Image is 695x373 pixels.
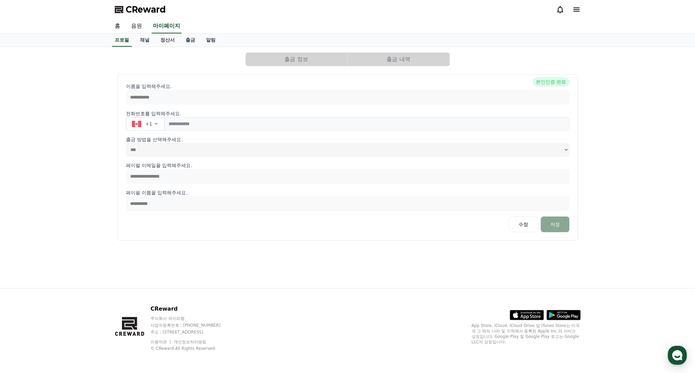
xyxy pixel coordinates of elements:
p: 사업자등록번호 : [PHONE_NUMBER] [151,323,234,328]
p: 페이팔 이름을 입력해주세요. [126,189,569,196]
div: 안내감사합니다. 제가 캐나다에 살아서 여기 출금 정보 넣었습니다. 페이팔로요. 그러면 US달러로 지급받게 되는건가요? 통화가 어떤건지 궁금합니다. [35,16,125,43]
p: 이름을 입력해주세요. [126,83,569,90]
p: 페이팔 이메일을 입력해주세요. [126,162,569,169]
p: App Store, iCloud, iCloud Drive 및 iTunes Store는 미국과 그 밖의 나라 및 지역에서 등록된 Apple Inc.의 서비스 상표입니다. Goo... [472,323,581,345]
span: to [116,62,121,68]
button: Yes, please change it. [51,68,107,74]
p: © CReward All Rights Reserved. [151,346,234,351]
a: 채널 [135,34,155,47]
a: 이용약관 [151,340,172,344]
span: 본인인증 완료 [533,77,569,86]
p: 주식회사 와이피랩 [151,316,234,321]
p: 출금 방법을 선택해주세요. [126,136,569,143]
a: 음원 [126,19,147,33]
span: Would you like to change the language [14,62,100,68]
a: 알림 [201,34,221,47]
button: 저장 [541,217,569,232]
a: 개인정보처리방침 [174,340,206,344]
a: 프로필 [112,34,132,47]
div: 네 감사합니다. [20,183,53,190]
div: 크리워드는 달러로 금액을 표시해드리고 있습니다. [20,108,115,122]
p: 주소 : [STREET_ADDRESS] [151,329,234,335]
button: 수정 [509,217,538,232]
button: 출금 정보 [246,53,347,66]
a: 출금 [180,34,201,47]
a: 홈 [109,19,126,33]
span: ? [49,69,51,74]
p: 전화번호를 입력해주세요. [126,110,569,117]
a: 마이페이지 [152,19,181,33]
div: 국적에 따라 한화, 엔화, 달러로 지급해드리고 있습니다. [20,122,115,136]
p: CReward [151,305,234,313]
div: Creward [37,4,63,11]
div: Will respond in minutes [37,11,85,17]
button: 한국어 [28,68,49,74]
button: 출금 내역 [348,53,449,66]
span: English [100,62,116,68]
span: 한국어 [35,69,48,74]
a: 정산서 [155,34,180,47]
div: 네 감사합니다 [93,163,125,170]
a: CReward [115,4,166,15]
span: +1 [145,120,153,127]
span: The message has been deleted [19,88,98,94]
span: CReward [126,4,166,15]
